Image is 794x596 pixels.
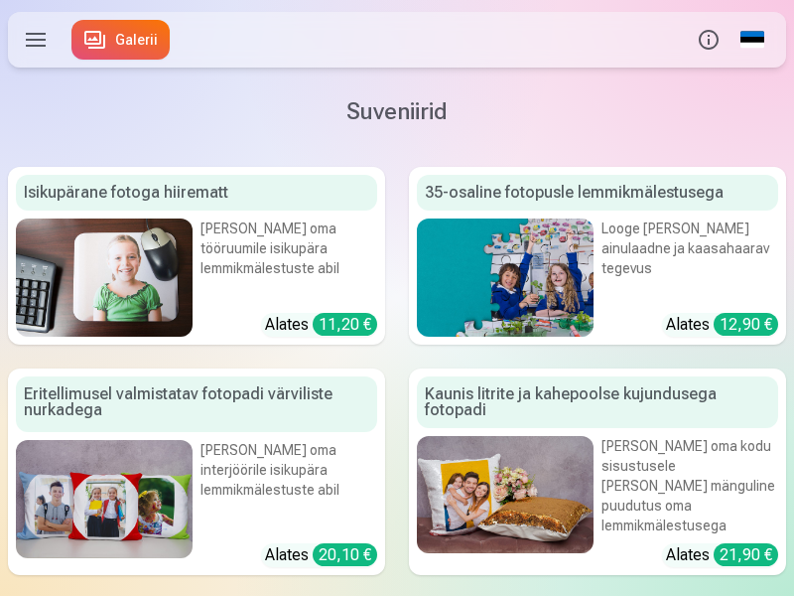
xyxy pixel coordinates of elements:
a: Eritellimusel valmistatav fotopadi värviliste nurkadegaEritellimusel valmistatav fotopadi värvili... [8,369,385,575]
h1: Suveniirid [24,95,770,127]
a: Kaunis litrite ja kahepoolse kujundusega fotopadiKaunis litrite ja kahepoolse kujundusega fotopad... [409,369,786,575]
img: 35-osaline fotopusle lemmikmälestusega [417,219,594,337]
div: Kaunis litrite ja kahepoolse kujundusega fotopadi [417,376,778,428]
button: Info [687,12,730,68]
img: Eritellimusel valmistatav fotopadi värviliste nurkadega [16,440,193,558]
div: Alates [265,543,377,567]
div: 21,90 € [714,543,778,566]
div: 12,90 € [714,313,778,336]
a: Isikupärane fotoga hiiremattIsikupärane fotoga hiirematt[PERSON_NAME] oma tööruumile isikupära le... [8,167,385,345]
div: Alates [666,313,778,337]
a: Global [730,12,774,68]
div: Looge [PERSON_NAME] ainulaadne ja kaasahaarav tegevus [601,219,778,291]
div: 20,10 € [313,543,377,566]
a: Galerii [71,20,170,60]
div: Alates [666,543,778,567]
div: Eritellimusel valmistatav fotopadi värviliste nurkadega [16,376,377,432]
div: 11,20 € [313,313,377,336]
div: [PERSON_NAME] oma tööruumile isikupära lemmikmälestuste abil [200,219,377,291]
div: Isikupärane fotoga hiirematt [16,175,377,211]
div: Alates [265,313,377,337]
div: 35-osaline fotopusle lemmikmälestusega [417,175,778,211]
div: [PERSON_NAME] oma interjöörile isikupära lemmikmälestuste abil [200,440,377,518]
div: [PERSON_NAME] oma kodu sisustusele [PERSON_NAME] mänguline puudutus oma lemmikmälestusega [601,436,778,535]
a: 35-osaline fotopusle lemmikmälestusega35-osaline fotopusle lemmikmälestusegaLooge [PERSON_NAME] a... [409,167,786,345]
img: Isikupärane fotoga hiirematt [16,219,193,337]
img: Kaunis litrite ja kahepoolse kujundusega fotopadi [417,436,594,554]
